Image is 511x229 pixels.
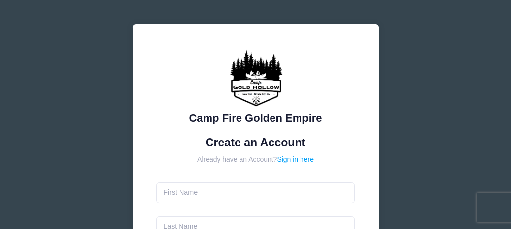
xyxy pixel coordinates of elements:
[156,110,355,126] div: Camp Fire Golden Empire
[226,48,285,107] img: Camp Fire Golden Empire
[156,154,355,165] div: Already have an Account?
[277,155,314,163] a: Sign in here
[156,182,355,203] input: First Name
[156,136,355,150] h1: Create an Account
